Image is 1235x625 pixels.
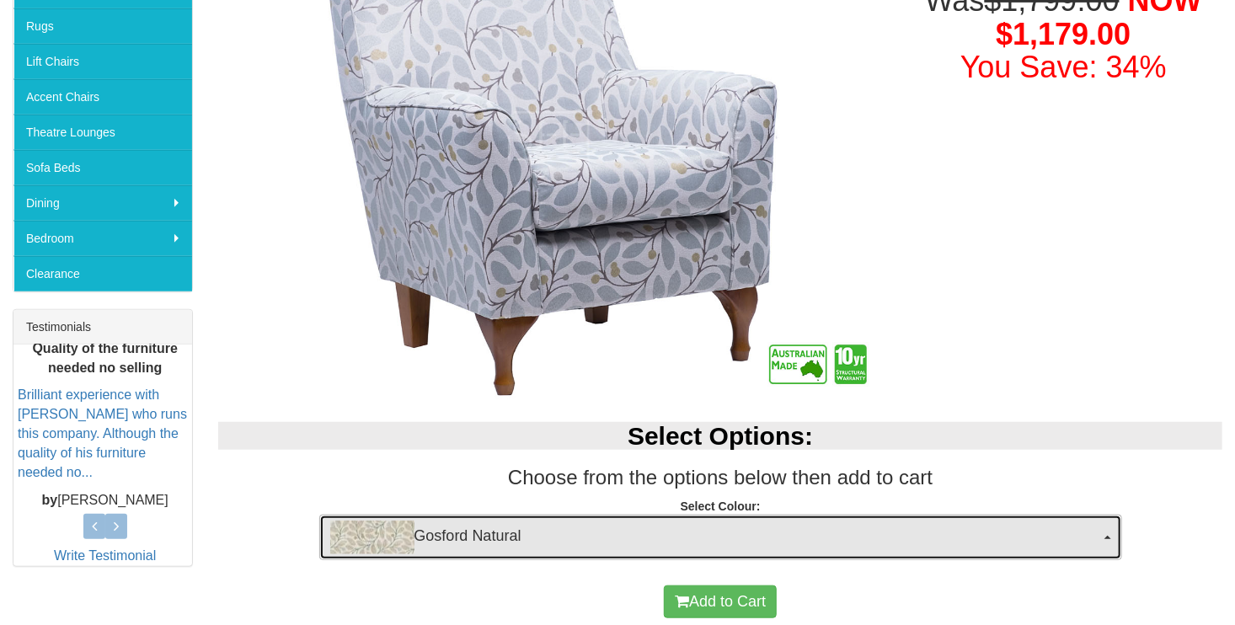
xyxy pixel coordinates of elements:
a: Rugs [13,8,192,44]
b: Select Options: [628,422,813,450]
b: by [42,493,58,507]
button: Add to Cart [664,585,777,619]
p: [PERSON_NAME] [18,491,192,510]
a: Sofa Beds [13,150,192,185]
h3: Choose from the options below then add to cart [218,467,1222,489]
a: Brilliant experience with [PERSON_NAME] who runs this company. Although the quality of his furnit... [18,388,187,479]
a: Theatre Lounges [13,115,192,150]
b: Quality of the furniture needed no selling [32,341,177,375]
font: You Save: 34% [960,50,1167,84]
a: Dining [13,185,192,221]
a: Clearance [13,256,192,291]
button: Gosford NaturalGosford Natural [319,515,1122,560]
a: Lift Chairs [13,44,192,79]
img: Gosford Natural [330,521,414,554]
a: Accent Chairs [13,79,192,115]
strong: Select Colour: [681,499,761,513]
a: Write Testimonial [54,548,156,563]
div: Testimonials [13,310,192,345]
a: Bedroom [13,221,192,256]
span: Gosford Natural [330,521,1100,554]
